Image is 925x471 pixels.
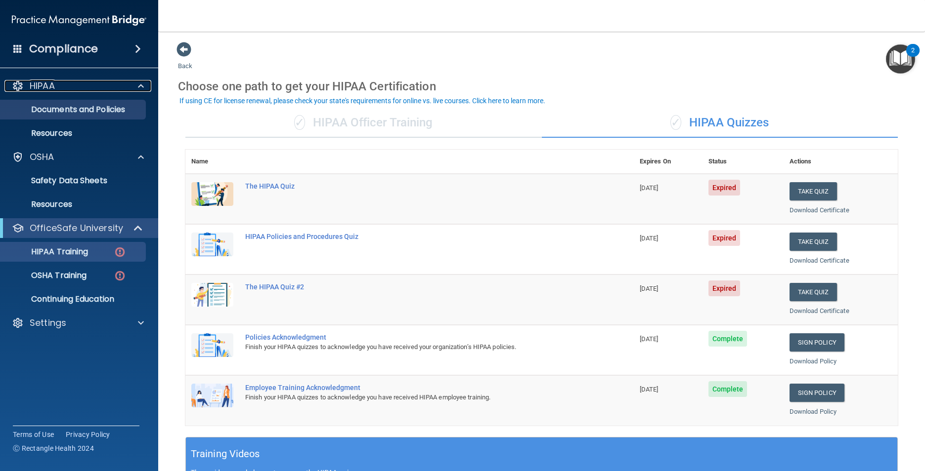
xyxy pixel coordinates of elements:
[670,115,681,130] span: ✓
[634,150,703,174] th: Expires On
[245,341,584,353] div: Finish your HIPAA quizzes to acknowledge you have received your organization’s HIPAA policies.
[542,108,898,138] div: HIPAA Quizzes
[790,257,849,264] a: Download Certificate
[178,50,192,70] a: Back
[6,247,88,257] p: HIPAA Training
[6,271,87,280] p: OSHA Training
[640,184,659,192] span: [DATE]
[708,230,741,246] span: Expired
[178,96,547,106] button: If using CE for license renewal, please check your state's requirements for online vs. live cours...
[790,283,837,301] button: Take Quiz
[29,42,98,56] h4: Compliance
[30,222,123,234] p: OfficeSafe University
[66,430,110,439] a: Privacy Policy
[294,115,305,130] span: ✓
[12,317,144,329] a: Settings
[191,445,260,463] h5: Training Videos
[790,357,837,365] a: Download Policy
[6,294,141,304] p: Continuing Education
[6,128,141,138] p: Resources
[708,280,741,296] span: Expired
[185,150,239,174] th: Name
[6,199,141,209] p: Resources
[12,10,146,30] img: PMB logo
[114,246,126,258] img: danger-circle.6113f641.png
[640,235,659,242] span: [DATE]
[640,386,659,393] span: [DATE]
[886,44,915,74] button: Open Resource Center, 2 new notifications
[178,72,905,101] div: Choose one path to get your HIPAA Certification
[790,384,844,402] a: Sign Policy
[245,283,584,291] div: The HIPAA Quiz #2
[6,105,141,115] p: Documents and Policies
[245,333,584,341] div: Policies Acknowledgment
[245,233,584,240] div: HIPAA Policies and Procedures Quiz
[703,150,784,174] th: Status
[30,80,55,92] p: HIPAA
[790,182,837,200] button: Take Quiz
[784,150,898,174] th: Actions
[790,307,849,314] a: Download Certificate
[708,180,741,196] span: Expired
[790,233,837,251] button: Take Quiz
[12,80,144,92] a: HIPAA
[13,443,94,453] span: Ⓒ Rectangle Health 2024
[179,97,545,104] div: If using CE for license renewal, please check your state's requirements for online vs. live cours...
[708,331,748,347] span: Complete
[6,176,141,186] p: Safety Data Sheets
[754,401,913,440] iframe: Drift Widget Chat Controller
[13,430,54,439] a: Terms of Use
[245,392,584,403] div: Finish your HIPAA quizzes to acknowledge you have received HIPAA employee training.
[12,151,144,163] a: OSHA
[185,108,542,138] div: HIPAA Officer Training
[245,384,584,392] div: Employee Training Acknowledgment
[640,335,659,343] span: [DATE]
[245,182,584,190] div: The HIPAA Quiz
[640,285,659,292] span: [DATE]
[790,333,844,352] a: Sign Policy
[30,151,54,163] p: OSHA
[911,50,915,63] div: 2
[708,381,748,397] span: Complete
[114,270,126,282] img: danger-circle.6113f641.png
[12,222,143,234] a: OfficeSafe University
[30,317,66,329] p: Settings
[790,206,849,214] a: Download Certificate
